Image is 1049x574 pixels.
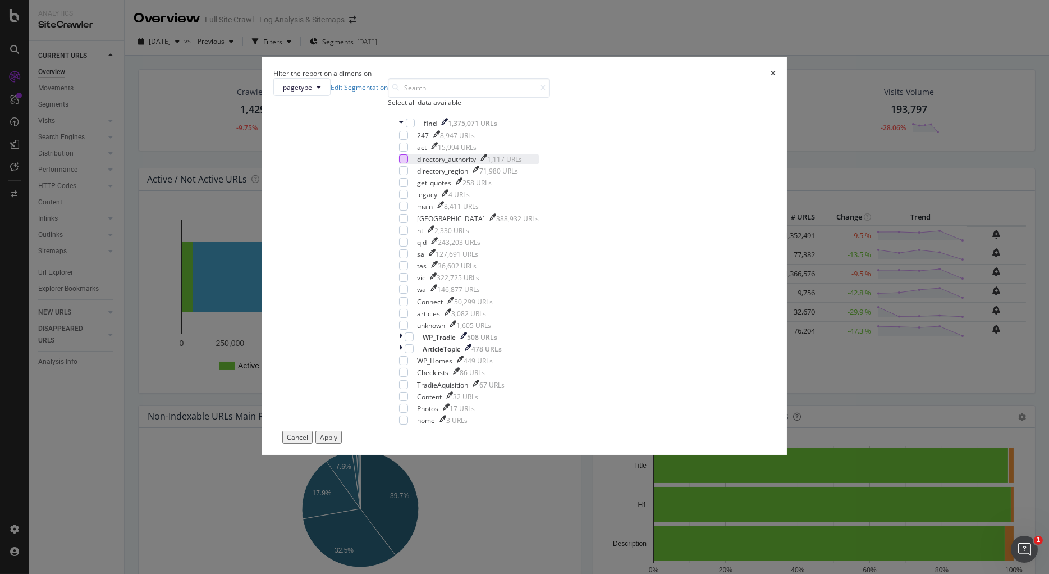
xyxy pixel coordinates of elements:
div: tas [417,261,427,271]
div: modal [262,57,787,455]
div: 247 [417,131,429,140]
div: 71,980 URLs [479,166,518,176]
span: 1 [1034,536,1043,545]
div: Content [417,392,442,402]
div: 86 URLs [460,368,485,377]
div: home [417,416,435,425]
div: Connect [417,297,443,307]
div: 3 URLs [446,416,468,425]
div: find [424,119,437,128]
div: sa [417,249,424,259]
div: 322,725 URLs [437,273,479,283]
div: 8,411 URLs [444,202,479,211]
div: act [417,143,427,152]
div: directory_region [417,166,468,176]
div: 17 URLs [450,404,475,413]
div: Cancel [287,432,308,442]
div: 508 URLs [467,332,497,342]
div: Filter the report on a dimension [273,69,372,78]
div: 2,330 URLs [434,226,469,235]
div: times [771,69,776,78]
div: get_quotes [417,178,451,188]
button: Apply [315,431,342,444]
button: Cancel [282,431,313,444]
div: vic [417,273,425,283]
div: articles [417,309,440,318]
div: 67 URLs [479,380,505,390]
div: 243,203 URLs [438,238,480,247]
div: Photos [417,404,438,413]
div: 50,299 URLs [454,297,493,307]
div: Select all data available [388,98,550,107]
div: 36,602 URLs [438,261,477,271]
div: unknown [417,321,445,330]
div: WP_Tradie [423,332,456,342]
div: 4 URLs [448,190,470,199]
iframe: Intercom live chat [1011,536,1038,563]
div: 15,994 URLs [438,143,477,152]
div: legacy [417,190,437,199]
div: WP_Homes [417,356,452,366]
div: directory_authority [417,154,476,164]
div: qld [417,238,427,247]
div: 1,375,071 URLs [448,119,497,128]
div: nt [417,226,423,235]
a: Edit Segmentation [331,83,388,92]
input: Search [388,78,550,98]
div: 1,117 URLs [487,154,522,164]
div: ArticleTopic [423,344,460,354]
div: 3,082 URLs [451,309,486,318]
span: pagetype [283,83,312,92]
div: [GEOGRAPHIC_DATA] [417,214,485,224]
div: 146,877 URLs [437,285,480,294]
div: Apply [320,432,337,442]
div: 449 URLs [464,356,493,366]
div: 258 URLs [462,178,492,188]
div: 388,932 URLs [496,214,539,224]
div: 32 URLs [453,392,478,402]
div: wa [417,285,426,294]
div: main [417,202,433,211]
button: pagetype [273,78,331,96]
div: 127,691 URLs [436,249,478,259]
div: 478 URLs [471,344,502,354]
div: Checklists [417,368,448,377]
div: TradieAquisition [417,380,468,390]
div: 1,605 URLs [456,321,491,330]
div: 8,947 URLs [440,131,475,140]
